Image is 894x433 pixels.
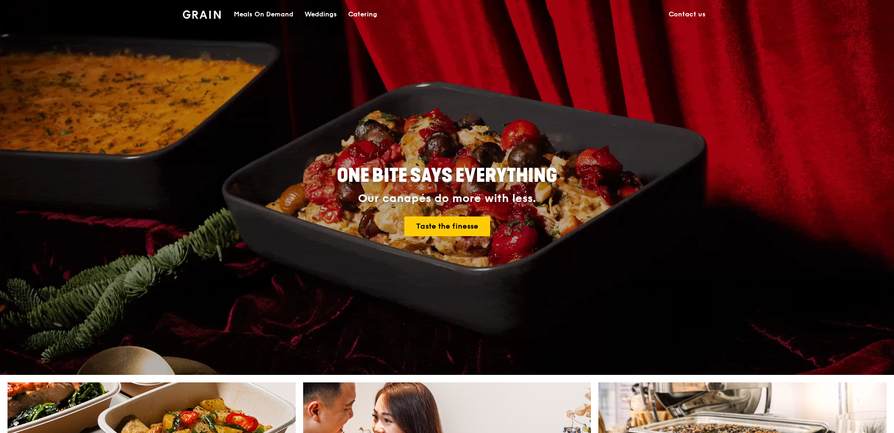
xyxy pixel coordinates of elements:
[348,0,377,29] div: Catering
[278,192,616,205] div: Our canapés do more with less.
[663,0,711,29] a: Contact us
[299,0,343,29] a: Weddings
[343,0,383,29] a: Catering
[337,164,557,187] span: ONE BITE SAYS EVERYTHING
[404,216,490,236] a: Taste the finesse
[183,10,221,19] img: Grain
[234,0,293,29] div: Meals On Demand
[305,0,337,29] div: Weddings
